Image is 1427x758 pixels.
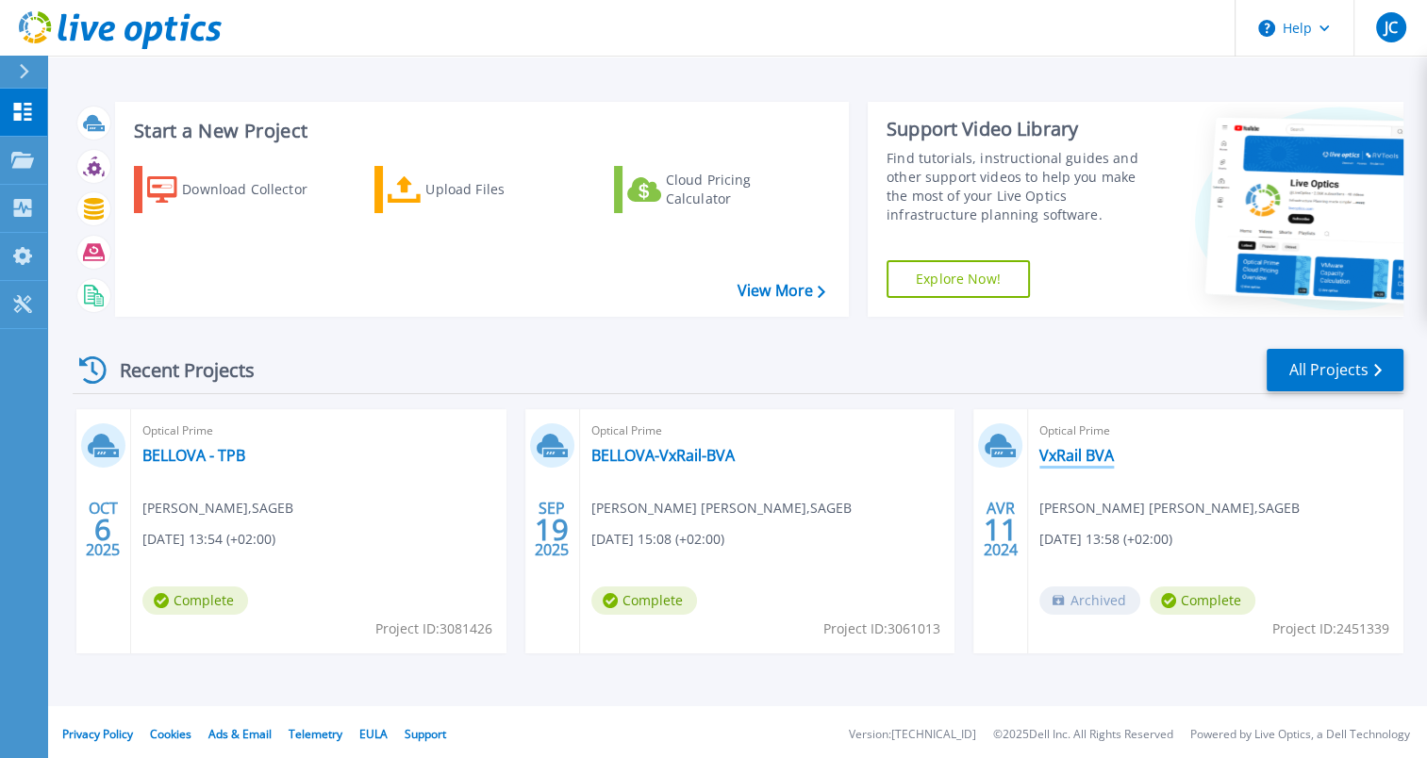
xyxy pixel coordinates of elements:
a: BELLOVA - TPB [142,446,245,465]
li: © 2025 Dell Inc. All Rights Reserved [993,729,1173,741]
span: Complete [591,586,697,615]
a: Privacy Policy [62,726,133,742]
div: SEP 2025 [534,495,570,564]
span: [PERSON_NAME] [PERSON_NAME] , SAGEB [1039,498,1300,519]
span: [DATE] 15:08 (+02:00) [591,529,724,550]
a: Telemetry [289,726,342,742]
div: Upload Files [425,171,576,208]
a: BELLOVA-VxRail-BVA [591,446,735,465]
span: [PERSON_NAME] , SAGEB [142,498,293,519]
a: Support [405,726,446,742]
span: Optical Prime [142,420,495,441]
div: Recent Projects [73,347,280,393]
span: Project ID: 3081426 [375,618,492,639]
span: [DATE] 13:54 (+02:00) [142,529,275,550]
a: VxRail BVA [1039,446,1114,465]
span: Optical Prime [591,420,944,441]
span: Complete [1150,586,1255,615]
span: Archived [1039,586,1140,615]
div: AVR 2024 [983,495,1019,564]
div: Cloud Pricing Calculator [666,171,817,208]
span: 6 [94,521,111,537]
a: Download Collector [134,166,344,213]
span: Optical Prime [1039,420,1392,441]
a: All Projects [1267,349,1403,391]
span: 11 [984,521,1018,537]
a: EULA [359,726,388,742]
h3: Start a New Project [134,121,824,141]
span: Project ID: 2451339 [1272,618,1389,639]
span: Project ID: 3061013 [823,618,940,639]
div: Find tutorials, instructional guides and other support videos to help you make the most of your L... [887,149,1155,224]
a: Cookies [150,726,191,742]
li: Version: [TECHNICAL_ID] [849,729,976,741]
span: 19 [535,521,569,537]
span: [PERSON_NAME] [PERSON_NAME] , SAGEB [591,498,852,519]
span: Complete [142,586,248,615]
span: JC [1384,20,1397,35]
span: [DATE] 13:58 (+02:00) [1039,529,1172,550]
div: Download Collector [182,171,333,208]
a: Cloud Pricing Calculator [614,166,824,213]
div: OCT 2025 [85,495,121,564]
div: Support Video Library [887,117,1155,141]
a: Upload Files [374,166,585,213]
a: Explore Now! [887,260,1030,298]
li: Powered by Live Optics, a Dell Technology [1190,729,1410,741]
a: View More [738,282,825,300]
a: Ads & Email [208,726,272,742]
